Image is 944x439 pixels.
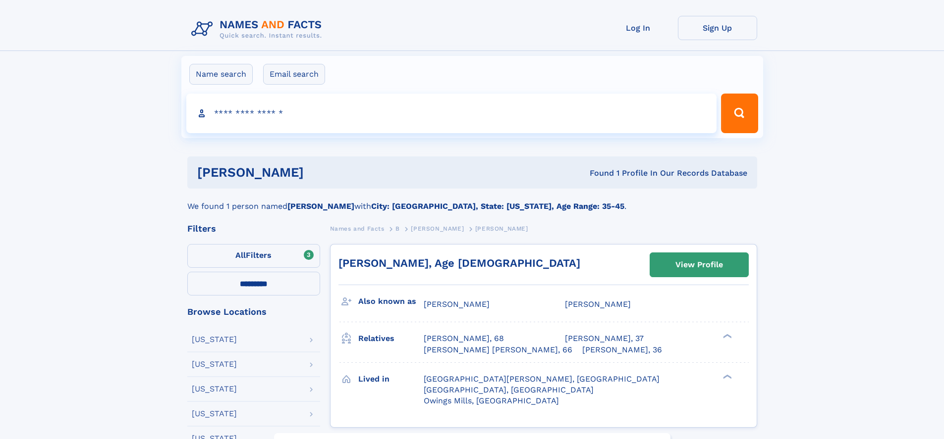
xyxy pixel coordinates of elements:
[678,16,757,40] a: Sign Up
[395,225,400,232] span: B
[475,225,528,232] span: [PERSON_NAME]
[582,344,662,355] a: [PERSON_NAME], 36
[338,257,580,269] a: [PERSON_NAME], Age [DEMOGRAPHIC_DATA]
[330,222,385,235] a: Names and Facts
[565,333,644,344] a: [PERSON_NAME], 37
[424,344,572,355] a: [PERSON_NAME] [PERSON_NAME], 66
[424,385,594,394] span: [GEOGRAPHIC_DATA], [GEOGRAPHIC_DATA]
[187,224,320,233] div: Filters
[189,64,253,85] label: Name search
[192,336,237,343] div: [US_STATE]
[187,307,320,316] div: Browse Locations
[187,16,330,43] img: Logo Names and Facts
[424,396,559,405] span: Owings Mills, [GEOGRAPHIC_DATA]
[424,333,504,344] a: [PERSON_NAME], 68
[187,244,320,268] label: Filters
[721,333,732,340] div: ❯
[371,201,624,211] b: City: [GEOGRAPHIC_DATA], State: [US_STATE], Age Range: 35-45
[565,299,631,309] span: [PERSON_NAME]
[721,373,732,380] div: ❯
[358,293,424,310] h3: Also known as
[411,225,464,232] span: [PERSON_NAME]
[263,64,325,85] label: Email search
[358,371,424,388] h3: Lived in
[358,330,424,347] h3: Relatives
[186,94,717,133] input: search input
[411,222,464,235] a: [PERSON_NAME]
[424,374,660,384] span: [GEOGRAPHIC_DATA][PERSON_NAME], [GEOGRAPHIC_DATA]
[424,299,490,309] span: [PERSON_NAME]
[187,189,757,212] div: We found 1 person named with .
[675,253,723,276] div: View Profile
[192,410,237,418] div: [US_STATE]
[446,168,747,179] div: Found 1 Profile In Our Records Database
[287,201,354,211] b: [PERSON_NAME]
[192,385,237,393] div: [US_STATE]
[599,16,678,40] a: Log In
[721,94,758,133] button: Search Button
[235,250,246,260] span: All
[197,166,447,179] h1: [PERSON_NAME]
[192,360,237,368] div: [US_STATE]
[395,222,400,235] a: B
[650,253,748,277] a: View Profile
